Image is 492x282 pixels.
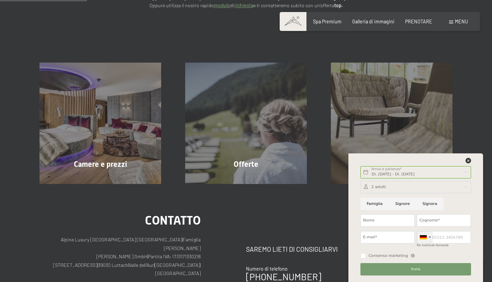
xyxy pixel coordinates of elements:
[417,231,471,243] input: 01512 3456789
[97,262,98,268] span: |
[40,236,201,278] p: Alpine Luxury [GEOGRAPHIC_DATA] [GEOGRAPHIC_DATA] Famiglia [PERSON_NAME] [PERSON_NAME] GmbH Parti...
[74,160,127,169] span: Camere e prezzi
[27,63,173,184] a: Prenotazione Camere e prezzi
[182,237,183,242] span: |
[128,262,129,268] span: |
[234,2,253,8] a: richiesta
[352,19,394,24] a: Galleria di immagini
[455,19,468,24] span: MENU
[154,262,155,268] span: |
[147,253,148,259] span: |
[405,19,432,24] a: PRENOTARE
[234,160,258,169] span: Offerte
[411,267,420,272] span: Invia
[360,263,471,275] button: Invia
[246,266,288,272] span: Numero di telefono
[369,253,408,259] span: Consenso marketing
[246,245,338,253] span: SAREMO LIETI DI CONSIGLIARVI
[200,262,201,268] span: |
[173,63,319,184] a: Prenotazione Offerte
[313,19,342,24] a: Spa Premium
[319,63,465,184] a: Prenotazione Termini e condizioni
[417,231,433,243] div: Germania (Germania): +49
[246,271,321,282] a: [PHONE_NUMBER]
[214,2,230,8] a: modulo
[417,244,449,247] label: Per eventuali domande
[334,2,343,8] strong: top.
[145,213,201,227] span: CONTATTO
